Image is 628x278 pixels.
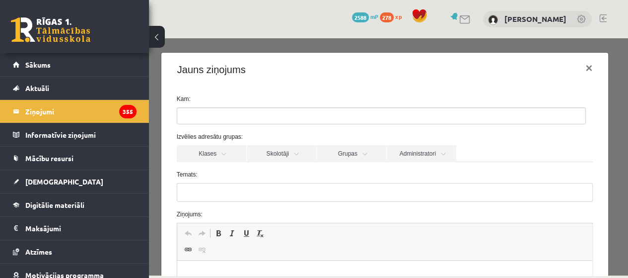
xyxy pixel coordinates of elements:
a: Ziņojumi355 [13,100,137,123]
a: Administratori [238,107,307,124]
a: Sākums [13,53,137,76]
span: [DEMOGRAPHIC_DATA] [25,177,103,186]
legend: Informatīvie ziņojumi [25,123,137,146]
i: 355 [119,105,137,118]
a: Maksājumi [13,217,137,240]
span: Digitālie materiāli [25,200,84,209]
a: Atzīmes [13,240,137,263]
span: Aktuāli [25,84,49,93]
a: Убрать ссылку [46,205,60,218]
img: Jeļena Trojanovska [488,15,498,25]
a: Курсив (Ctrl+I) [76,188,90,201]
a: 2588 mP [352,12,378,20]
span: 2588 [352,12,369,22]
a: 278 xp [380,12,407,20]
legend: Ziņojumi [25,100,137,123]
span: Mācību resursi [25,154,73,163]
legend: Maksājumi [25,217,137,240]
a: Grupas [168,107,237,124]
a: [PERSON_NAME] [504,14,566,24]
span: mP [370,12,378,20]
a: Полужирный (Ctrl+B) [63,188,76,201]
h4: Jauns ziņojums [28,24,97,39]
a: [DEMOGRAPHIC_DATA] [13,170,137,193]
a: Informatīvie ziņojumi [13,123,137,146]
span: Atzīmes [25,247,52,256]
a: Подчеркнутый (Ctrl+U) [90,188,104,201]
a: Вставить/Редактировать ссылку (Ctrl+K) [32,205,46,218]
a: Отменить (Ctrl+Z) [32,188,46,201]
label: Temats: [20,132,452,141]
button: × [428,16,451,44]
span: xp [395,12,402,20]
a: Klases [28,107,97,124]
a: Mācību resursi [13,147,137,170]
label: Izvēlies adresātu grupas: [20,94,452,103]
span: 278 [380,12,394,22]
label: Ziņojums: [20,172,452,181]
span: Sākums [25,60,51,69]
a: Aktuāli [13,77,137,99]
a: Rīgas 1. Tālmācības vidusskola [11,17,90,42]
a: Digitālie materiāli [13,193,137,216]
a: Skolotāji [98,107,167,124]
a: Повторить (Ctrl+Y) [46,188,60,201]
a: Убрать форматирование [104,188,118,201]
label: Kam: [20,56,452,65]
